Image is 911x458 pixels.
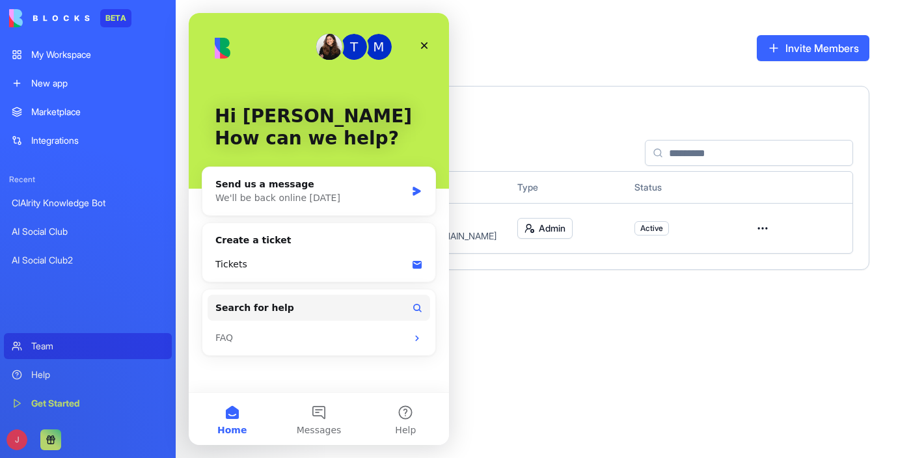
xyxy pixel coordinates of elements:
[4,99,172,125] a: Marketplace
[4,219,172,245] a: AI Social Club
[12,225,164,238] div: AI Social Club
[4,247,172,273] a: AI Social Club2
[4,174,172,185] span: Recent
[640,223,663,234] span: Active
[4,128,172,154] a: Integrations
[31,77,164,90] div: New app
[634,181,728,194] div: Status
[29,412,58,422] span: Home
[224,21,247,44] div: Close
[12,254,164,267] div: AI Social Club2
[174,380,260,432] button: Help
[4,42,172,68] a: My Workspace
[31,48,164,61] div: My Workspace
[517,181,614,194] div: Type
[12,196,164,209] div: ClAIrity Knowledge Bot
[757,35,869,61] button: Invite Members
[4,390,172,416] a: Get Started
[4,70,172,96] a: New app
[100,9,131,27] div: BETA
[9,9,90,27] img: logo
[4,362,172,388] a: Help
[517,218,573,239] button: Admin
[4,190,172,216] a: ClAIrity Knowledge Bot
[4,333,172,359] a: Team
[7,429,27,450] span: J
[31,134,164,147] div: Integrations
[87,380,173,432] button: Messages
[189,13,449,445] iframe: Intercom live chat
[31,105,164,118] div: Marketplace
[539,222,565,235] span: Admin
[9,9,131,27] a: BETA
[31,368,164,381] div: Help
[108,412,153,422] span: Messages
[31,397,164,410] div: Get Started
[31,340,164,353] div: Team
[206,412,227,422] span: Help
